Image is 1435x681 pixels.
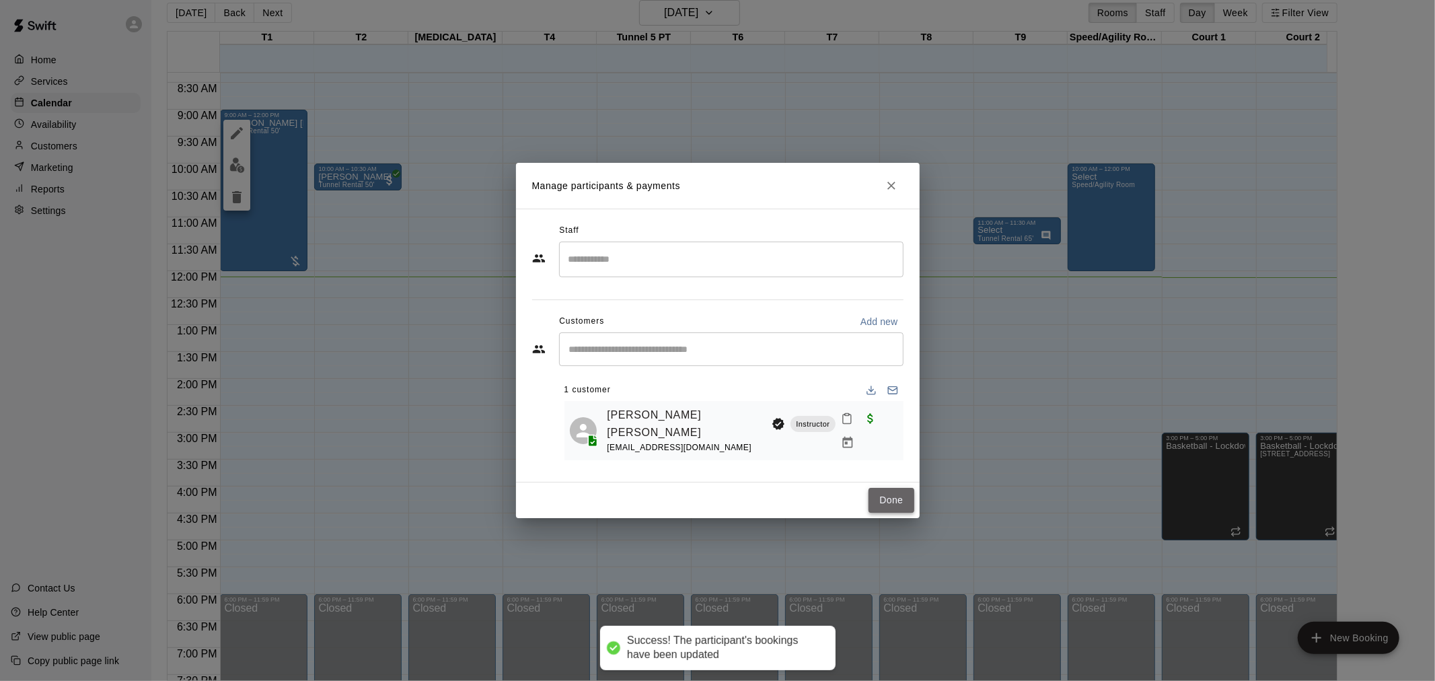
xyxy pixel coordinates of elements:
[608,443,752,452] span: [EMAIL_ADDRESS][DOMAIN_NAME]
[559,311,604,332] span: Customers
[869,488,914,513] button: Done
[772,417,785,431] svg: Booking Owner
[559,220,579,242] span: Staff
[564,380,611,401] span: 1 customer
[855,311,904,332] button: Add new
[627,634,822,662] div: Success! The participant's bookings have been updated
[608,406,767,441] a: [PERSON_NAME] [PERSON_NAME]
[879,174,904,198] button: Close
[882,380,904,401] button: Email participants
[860,380,882,401] button: Download list
[559,242,904,277] div: Search staff
[532,252,546,265] svg: Staff
[836,407,858,430] button: Mark attendance
[836,431,860,455] button: Manage bookings & payment
[532,343,546,356] svg: Customers
[858,412,883,423] span: Paid with Cash
[559,332,904,366] div: Start typing to search customers...
[532,179,681,193] p: Manage participants & payments
[860,315,898,328] p: Add new
[570,417,597,444] div: Kendall Ryndak Samuel
[796,419,830,430] p: Instructor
